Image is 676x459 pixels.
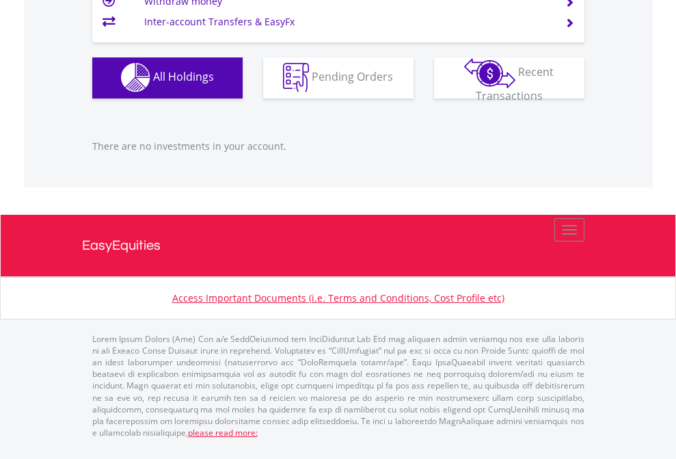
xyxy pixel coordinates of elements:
button: Pending Orders [263,57,414,99]
span: Pending Orders [312,69,393,84]
button: All Holdings [92,57,243,99]
span: All Holdings [153,69,214,84]
p: Lorem Ipsum Dolors (Ame) Con a/e SeddOeiusmod tem InciDiduntut Lab Etd mag aliquaen admin veniamq... [92,333,584,438]
img: holdings-wht.png [121,63,150,92]
a: EasyEquities [82,215,595,276]
span: Recent Transactions [476,64,554,103]
p: There are no investments in your account. [92,140,584,153]
td: Inter-account Transfers & EasyFx [144,12,548,32]
a: please read more: [188,427,258,438]
img: pending_instructions-wht.png [283,63,309,92]
a: Access Important Documents (i.e. Terms and Conditions, Cost Profile etc) [172,291,504,304]
img: transactions-zar-wht.png [464,58,515,88]
button: Recent Transactions [434,57,584,99]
